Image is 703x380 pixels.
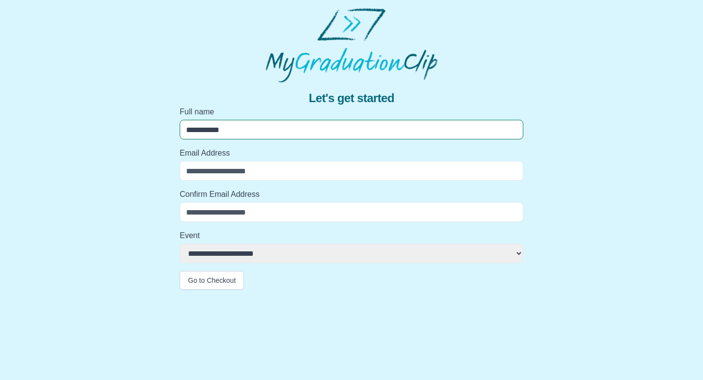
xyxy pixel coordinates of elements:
label: Confirm Email Address [180,189,523,200]
span: Let's get started [309,90,394,106]
label: Full name [180,106,523,118]
img: MyGraduationClip [266,8,437,82]
label: Event [180,230,523,242]
label: Email Address [180,147,523,159]
button: Go to Checkout [180,271,244,290]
